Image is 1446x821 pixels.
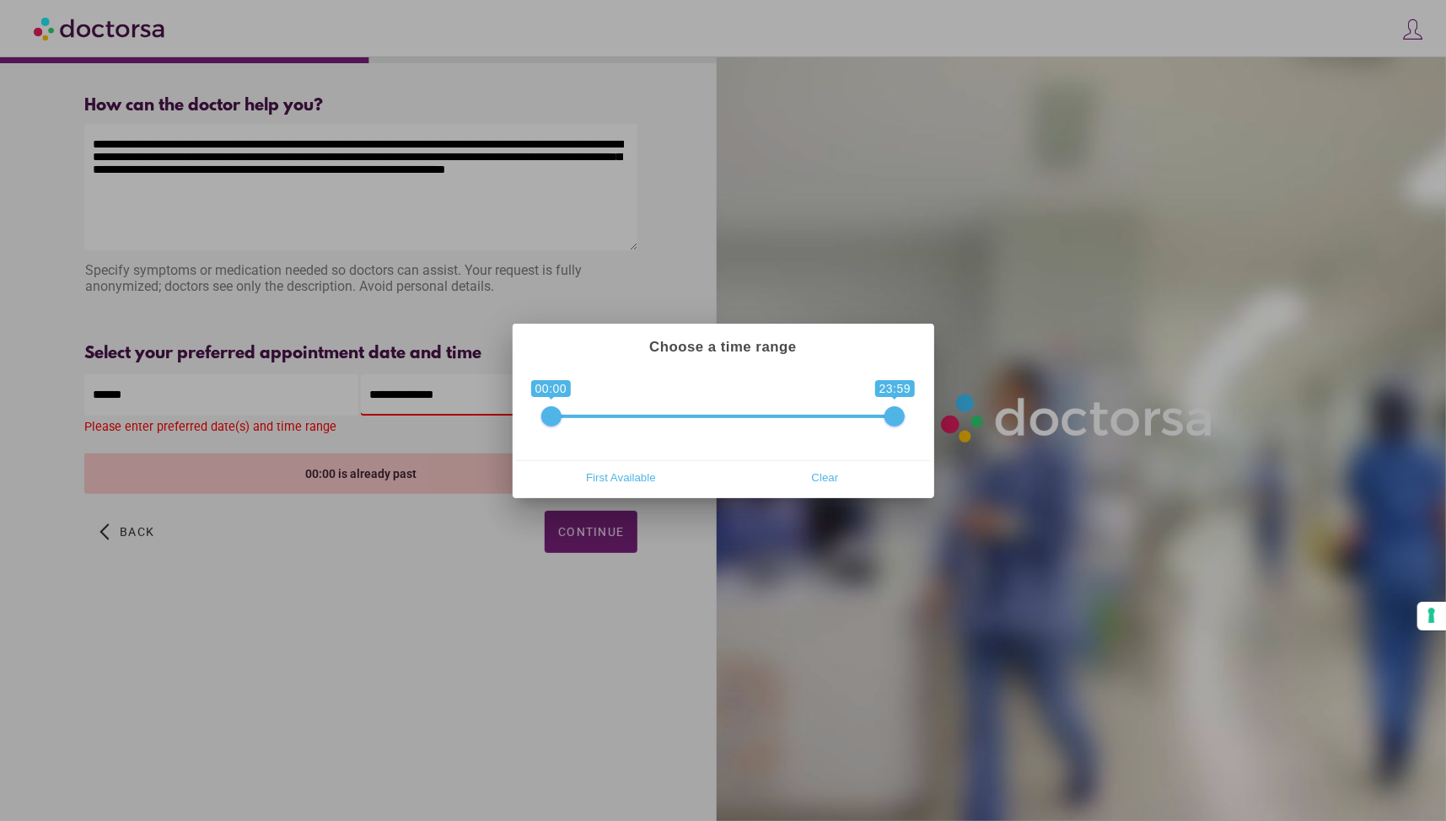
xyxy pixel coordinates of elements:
span: Clear [728,465,922,491]
span: First Available [524,465,718,491]
span: 00:00 [531,380,572,397]
button: First Available [519,464,723,491]
button: Clear [723,464,927,491]
strong: Choose a time range [649,339,797,355]
button: Your consent preferences for tracking technologies [1417,602,1446,631]
span: 23:59 [875,380,916,397]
